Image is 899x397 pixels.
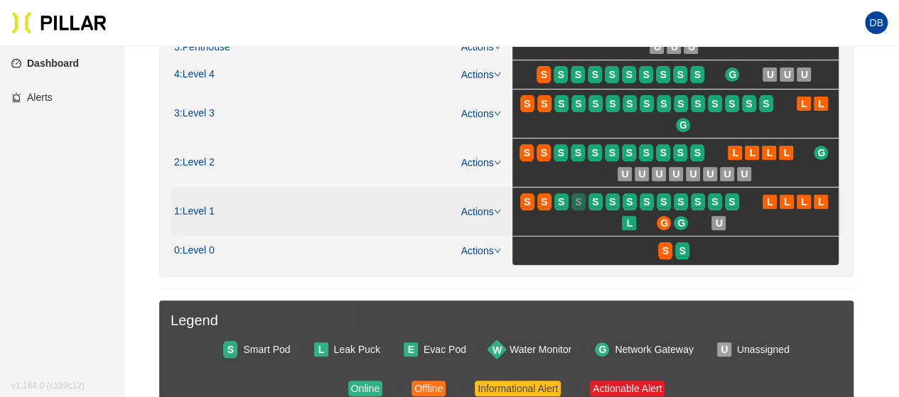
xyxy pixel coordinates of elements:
span: S [677,67,684,82]
span: down [494,71,501,78]
span: : Level 2 [180,156,215,169]
span: U [654,39,661,55]
span: S [679,243,686,259]
span: S [626,145,632,161]
span: L [801,194,807,210]
h3: Legend [171,312,842,330]
div: Actionable Alert [593,381,662,396]
span: S [524,194,530,210]
span: U [784,67,791,82]
span: U [706,166,714,182]
a: Actions [461,157,501,168]
span: L [767,194,773,210]
span: U [671,39,678,55]
span: S [694,194,701,210]
div: 5 [174,41,230,54]
div: Smart Pod [243,342,290,357]
span: S [694,67,701,82]
a: Actions [461,245,501,256]
span: S [643,145,650,161]
span: S [592,145,598,161]
span: down [494,43,501,50]
span: S [711,194,718,210]
span: U [741,166,748,182]
span: S [711,96,718,112]
span: U [721,342,728,357]
span: S [592,67,598,82]
span: S [592,194,598,210]
div: Unassigned [737,342,790,357]
span: L [766,145,773,161]
span: U [767,67,774,82]
span: S [609,145,615,161]
span: S [643,67,650,82]
span: S [677,194,684,210]
span: G [677,215,685,231]
a: Actions [461,108,501,119]
span: S [609,194,615,210]
span: S [662,243,669,259]
a: Actions [461,41,501,53]
span: U [723,166,731,182]
span: : Penthouse [180,41,230,54]
span: S [660,67,667,82]
span: S [626,96,632,112]
span: S [575,145,581,161]
span: L [784,194,790,210]
span: S [541,145,547,161]
div: Offline [414,381,443,396]
span: down [494,159,501,166]
span: S [558,67,564,82]
div: Informational Alert [478,381,558,396]
span: S [745,96,752,112]
span: S [592,96,598,112]
span: S [694,96,701,112]
span: S [660,145,667,161]
span: S [575,194,581,210]
div: 4 [174,68,215,81]
span: L [801,96,807,112]
span: S [677,96,684,112]
a: Actions [461,69,501,80]
span: S [524,96,530,112]
span: S [558,96,564,112]
img: Pillar Technologies [11,11,107,34]
span: S [524,145,530,161]
span: S [643,96,650,112]
span: S [541,96,547,112]
span: S [677,145,684,161]
a: Actions [461,206,501,217]
span: W [492,342,502,357]
span: U [638,166,645,182]
span: L [749,145,755,161]
span: S [728,194,735,210]
div: 0 [174,244,215,257]
div: Network Gateway [615,342,693,357]
span: G [817,145,825,161]
span: U [621,166,628,182]
span: U [689,166,696,182]
span: U [716,215,723,231]
span: S [643,194,650,210]
span: L [783,145,790,161]
span: S [609,96,615,112]
span: S [728,96,735,112]
span: U [655,166,662,182]
div: Water Monitor [510,342,571,357]
span: G [598,342,606,357]
span: L [318,342,325,357]
span: G [660,215,668,231]
span: S [227,342,234,357]
span: : Level 3 [180,107,215,120]
span: G [679,117,687,133]
span: G [728,67,736,82]
div: 3 [174,107,215,120]
span: S [626,67,632,82]
span: S [541,67,547,82]
span: S [575,96,581,112]
span: L [818,194,824,210]
span: down [494,208,501,215]
span: down [494,110,501,117]
span: S [763,96,769,112]
span: S [660,194,667,210]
